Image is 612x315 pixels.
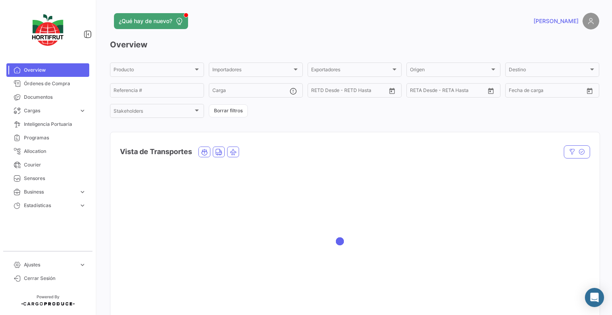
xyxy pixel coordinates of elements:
input: Desde [509,89,523,94]
span: Estadísticas [24,202,76,209]
span: Overview [24,67,86,74]
input: Desde [311,89,326,94]
img: placeholder-user.png [583,13,599,29]
span: Producto [114,68,193,74]
h3: Overview [110,39,599,50]
a: Órdenes de Compra [6,77,89,90]
span: Cerrar Sesión [24,275,86,282]
button: Open calendar [386,85,398,97]
span: Stakeholders [114,110,193,115]
img: logo-hortifrut.svg [28,10,68,51]
input: Desde [410,89,424,94]
button: Open calendar [584,85,596,97]
span: Órdenes de Compra [24,80,86,87]
a: Courier [6,158,89,172]
button: Ocean [199,147,210,157]
span: expand_more [79,188,86,196]
span: Inteligencia Portuaria [24,121,86,128]
span: Cargas [24,107,76,114]
span: expand_more [79,202,86,209]
input: Hasta [331,89,367,94]
button: Open calendar [485,85,497,97]
span: [PERSON_NAME] [534,17,579,25]
span: Origen [410,68,490,74]
a: Documentos [6,90,89,104]
span: Ajustes [24,261,76,268]
span: Importadores [212,68,292,74]
span: Destino [509,68,588,74]
input: Hasta [430,89,466,94]
button: Air [228,147,239,157]
h4: Vista de Transportes [120,146,192,157]
a: Inteligencia Portuaria [6,117,89,131]
a: Allocation [6,145,89,158]
span: Exportadores [311,68,391,74]
span: ¿Qué hay de nuevo? [119,17,172,25]
span: Sensores [24,175,86,182]
button: Borrar filtros [209,104,248,117]
a: Overview [6,63,89,77]
button: Land [213,147,224,157]
span: Programas [24,134,86,141]
span: Documentos [24,94,86,101]
input: Hasta [529,89,565,94]
a: Programas [6,131,89,145]
span: expand_more [79,107,86,114]
span: Courier [24,161,86,168]
span: Business [24,188,76,196]
span: Allocation [24,148,86,155]
div: Abrir Intercom Messenger [585,288,604,307]
a: Sensores [6,172,89,185]
span: expand_more [79,261,86,268]
button: ¿Qué hay de nuevo? [114,13,188,29]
